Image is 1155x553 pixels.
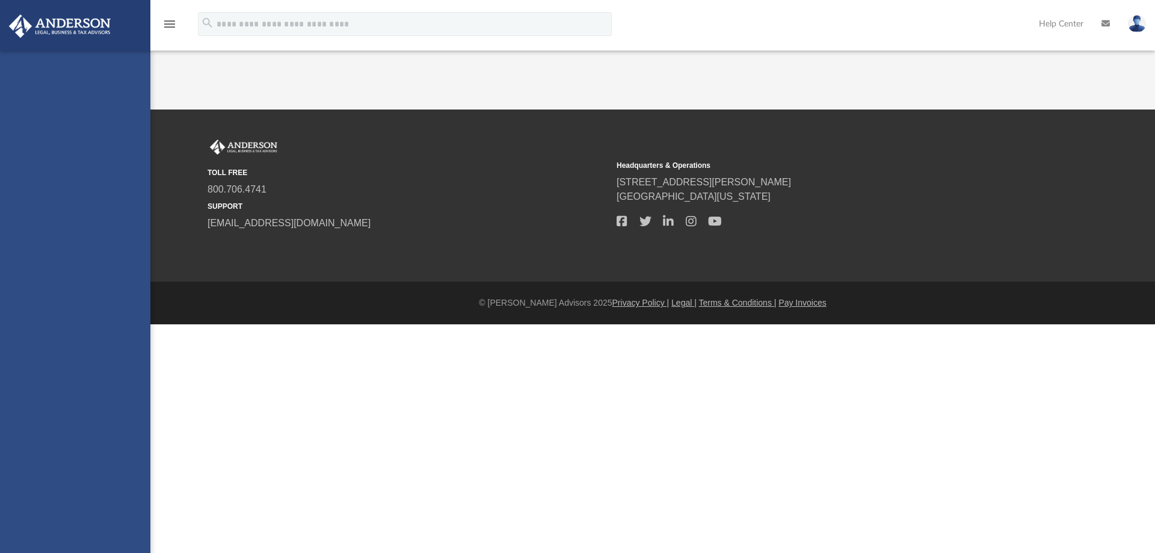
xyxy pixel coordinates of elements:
a: [GEOGRAPHIC_DATA][US_STATE] [617,191,771,202]
a: Pay Invoices [778,298,826,307]
i: search [201,16,214,29]
img: Anderson Advisors Platinum Portal [5,14,114,38]
a: [STREET_ADDRESS][PERSON_NAME] [617,177,791,187]
a: 800.706.4741 [208,184,266,194]
div: © [PERSON_NAME] Advisors 2025 [150,297,1155,309]
a: Terms & Conditions | [699,298,777,307]
img: User Pic [1128,15,1146,32]
a: menu [162,23,177,31]
a: Legal | [671,298,697,307]
img: Anderson Advisors Platinum Portal [208,140,280,155]
small: TOLL FREE [208,167,608,178]
a: [EMAIL_ADDRESS][DOMAIN_NAME] [208,218,371,228]
small: SUPPORT [208,201,608,212]
a: Privacy Policy | [612,298,670,307]
small: Headquarters & Operations [617,160,1017,171]
i: menu [162,17,177,31]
